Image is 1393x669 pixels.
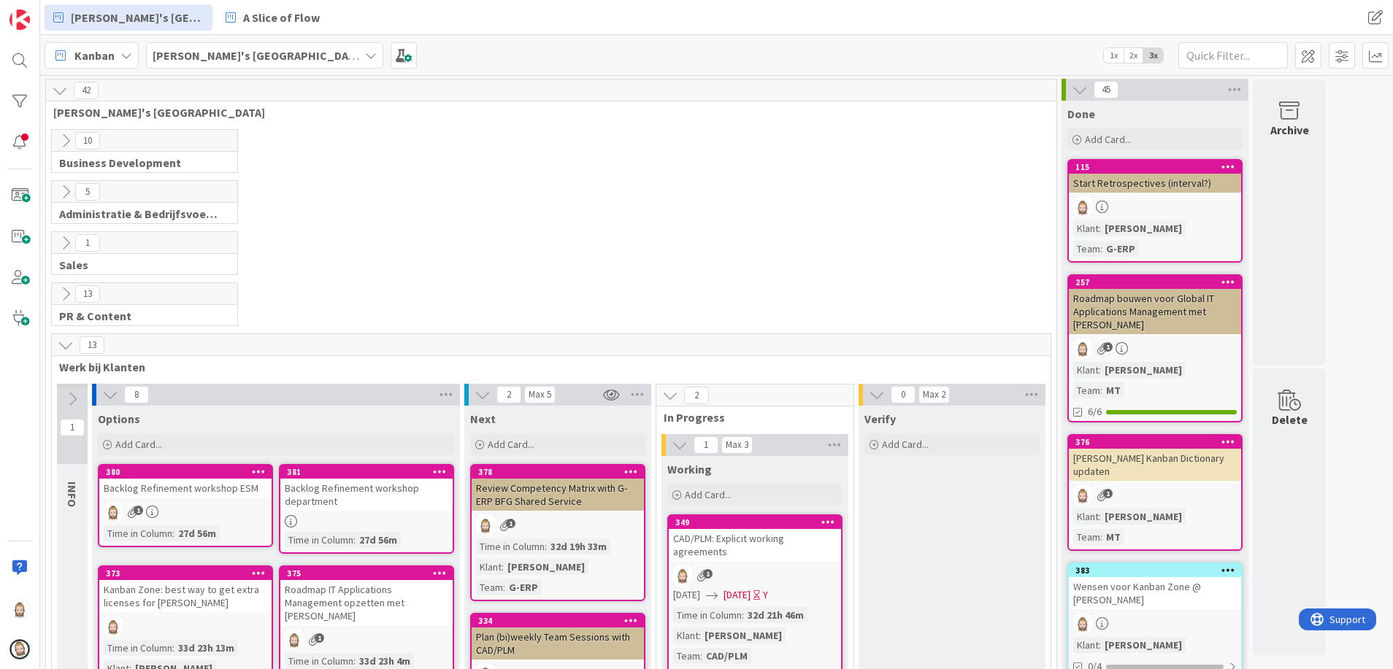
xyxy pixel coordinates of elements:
span: Add Card... [882,438,929,451]
span: : [545,538,547,554]
div: [PERSON_NAME] [1101,220,1186,236]
div: Rv [669,565,841,584]
span: Options [98,411,140,426]
span: 13 [80,336,104,354]
span: Add Card... [685,488,732,501]
div: Plan (bi)weekly Team Sessions with CAD/PLM [472,627,644,660]
div: 115 [1069,161,1241,174]
div: 376 [1075,437,1241,447]
div: [PERSON_NAME] [1101,362,1186,378]
span: Support [31,2,66,20]
span: : [1100,529,1102,545]
span: 13 [75,285,100,303]
img: Rv [104,616,123,635]
img: avatar [9,639,30,660]
span: Working [667,462,712,476]
div: 373 [99,567,272,580]
div: 115Start Retrospectives (interval?) [1069,161,1241,193]
div: 257 [1069,276,1241,289]
div: 257Roadmap bouwen voor Global IT Applications Management met [PERSON_NAME] [1069,276,1241,334]
div: 373 [106,568,272,579]
div: 349 [675,517,841,527]
div: [PERSON_NAME] [504,559,588,575]
div: Start Retrospectives (interval?) [1069,174,1241,193]
span: INFO [65,482,80,507]
div: 257 [1075,277,1241,287]
span: PR & Content [59,309,219,323]
span: Werk bij Klanten [59,360,1032,374]
span: 42 [74,82,99,99]
span: Kanban [74,47,115,64]
div: Klant [1073,508,1099,525]
div: Roadmap bouwen voor Global IT Applications Management met [PERSON_NAME] [1069,289,1241,334]
div: Backlog Refinement workshop ESM [99,479,272,498]
div: Time in Column [476,538,545,554]
span: 2 [496,386,521,403]
div: 349 [669,516,841,529]
a: A Slice of Flow [217,4,329,31]
img: Rv [1073,485,1092,504]
div: Roadmap IT Applications Management opzetten met [PERSON_NAME] [280,580,453,625]
span: Next [470,411,496,426]
div: Archive [1270,121,1309,139]
div: 375 [280,567,453,580]
div: 334Plan (bi)weekly Team Sessions with CAD/PLM [472,614,644,660]
div: 33d 23h 4m [356,653,414,669]
div: 349CAD/PLM: Explicit working agreements [669,516,841,561]
img: Rv [285,630,304,649]
span: : [700,648,702,664]
span: : [172,640,174,656]
span: 2x [1124,48,1143,63]
div: 380 [99,465,272,479]
span: : [503,579,505,595]
img: Rv [673,565,692,584]
span: 1 [703,569,713,579]
div: Max 3 [726,441,748,449]
div: Klant [476,559,502,575]
span: : [502,559,504,575]
span: : [1099,637,1101,653]
span: Rob's Kanban Zone [53,105,1038,120]
span: In Progress [664,410,835,425]
span: 1 [1103,342,1113,352]
b: [PERSON_NAME]'s [GEOGRAPHIC_DATA] [153,48,364,63]
div: 373Kanban Zone: best way to get extra licenses for [PERSON_NAME] [99,567,272,612]
span: 10 [75,132,100,150]
div: Rv [1069,339,1241,357]
a: [PERSON_NAME]'s [GEOGRAPHIC_DATA] [45,4,212,31]
span: [PERSON_NAME]'s [GEOGRAPHIC_DATA] [71,9,204,26]
div: Y [763,587,768,603]
div: Kanban Zone: best way to get extra licenses for [PERSON_NAME] [99,580,272,612]
div: [PERSON_NAME] [1101,508,1186,525]
img: Rv [9,598,30,619]
span: 1 [60,419,85,436]
img: Visit kanbanzone.com [9,9,30,30]
div: 383Wensen voor Kanban Zone @ [PERSON_NAME] [1069,564,1241,609]
span: Add Card... [115,438,162,451]
div: Time in Column [104,640,172,656]
span: 1 [315,633,324,643]
span: : [353,653,356,669]
img: Rv [1073,614,1092,633]
div: MT [1102,529,1124,545]
div: 33d 23h 13m [174,640,238,656]
div: 380 [106,467,272,477]
div: Backlog Refinement workshop department [280,479,453,511]
span: 1 [506,519,515,528]
div: Time in Column [285,532,353,548]
div: [PERSON_NAME] Kanban Dictionary updaten [1069,449,1241,481]
div: Max 2 [923,391,945,398]
span: A Slice of Flow [243,9,320,26]
div: Time in Column [673,607,742,623]
img: Rv [1073,339,1092,357]
div: Delete [1272,411,1308,428]
div: 115 [1075,162,1241,172]
img: Rv [104,502,123,521]
div: 334 [478,616,644,626]
div: Rv [1069,614,1241,633]
span: 1 [694,436,718,454]
span: : [1099,220,1101,236]
div: 381 [280,465,453,479]
div: 378 [478,467,644,477]
div: CAD/PLM [702,648,751,664]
